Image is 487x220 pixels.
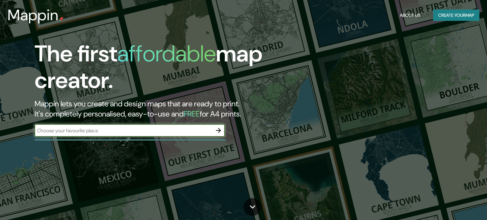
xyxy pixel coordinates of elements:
h3: Mappin [8,6,59,24]
h5: FREE [184,109,200,119]
h1: affordable [117,39,216,68]
h2: Mappin lets you create and design maps that are ready to print. It's completely personalised, eas... [35,99,278,119]
h1: The first map creator. [35,41,278,99]
input: Choose your favourite place [35,127,212,134]
img: mappin-pin [59,16,64,22]
button: About Us [397,9,423,21]
button: Create yourmap [433,9,479,21]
